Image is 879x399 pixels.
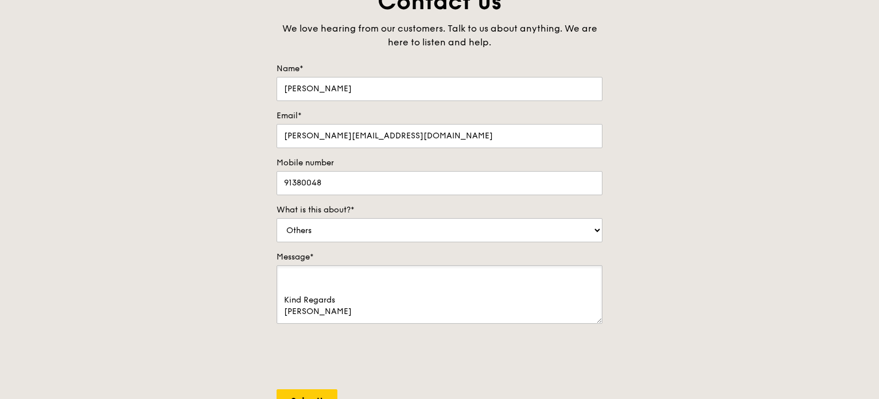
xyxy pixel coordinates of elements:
[277,110,602,122] label: Email*
[277,22,602,49] div: We love hearing from our customers. Talk to us about anything. We are here to listen and help.
[277,63,602,75] label: Name*
[277,251,602,263] label: Message*
[277,204,602,216] label: What is this about?*
[277,335,451,380] iframe: reCAPTCHA
[277,157,602,169] label: Mobile number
